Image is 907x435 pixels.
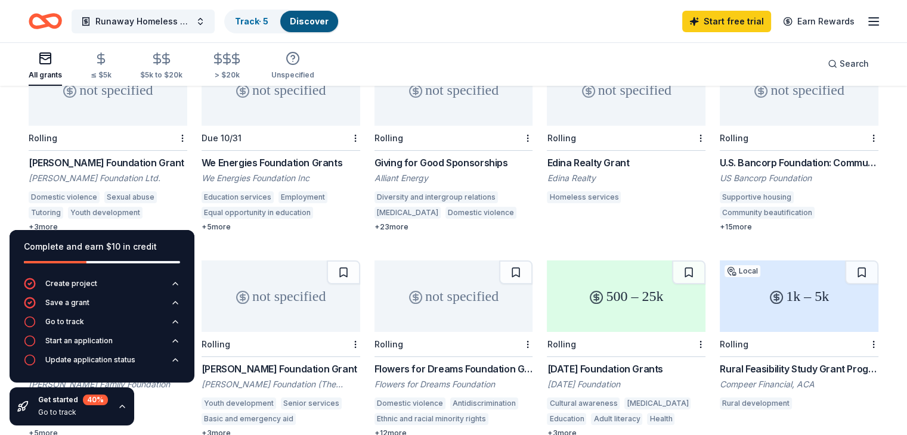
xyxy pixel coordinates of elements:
[720,339,748,349] div: Rolling
[24,278,180,297] button: Create project
[29,133,57,143] div: Rolling
[95,14,191,29] span: Runaway Homeless Youth Shelter
[271,46,314,86] button: Unspecified
[91,70,112,80] div: ≤ $5k
[24,316,180,335] button: Go to track
[374,54,533,126] div: not specified
[104,191,157,203] div: Sexual abuse
[24,297,180,316] button: Save a grant
[202,54,360,232] a: not specifiedLocalDue 10/31We Energies Foundation GrantsWe Energies Foundation IncEducation servi...
[38,394,108,405] div: Get started
[24,354,180,373] button: Update application status
[29,172,187,184] div: [PERSON_NAME] Foundation Ltd.
[547,172,705,184] div: Edina Realty
[202,339,230,349] div: Rolling
[72,10,215,33] button: Runaway Homeless Youth Shelter
[720,172,878,184] div: US Bancorp Foundation
[202,54,360,126] div: not specified
[38,408,108,417] div: Go to track
[776,11,862,32] a: Earn Rewards
[547,397,620,409] div: Cultural awareness
[374,207,441,219] div: [MEDICAL_DATA]
[202,397,276,409] div: Youth development
[682,11,771,32] a: Start free trial
[202,133,242,143] div: Due 10/31
[720,378,878,390] div: Compeer Financial, ACA
[211,47,243,86] button: > $20k
[91,47,112,86] button: ≤ $5k
[202,172,360,184] div: We Energies Foundation Inc
[547,133,575,143] div: Rolling
[720,260,878,332] div: 1k – 5k
[29,54,187,126] div: not specified
[281,397,342,409] div: Senior services
[374,191,498,203] div: Diversity and intergroup relations
[374,54,533,232] a: not specifiedLocalRollingGiving for Good SponsorshipsAlliant EnergyDiversity and intergroup relat...
[29,70,62,80] div: All grants
[202,156,360,170] div: We Energies Foundation Grants
[202,222,360,232] div: + 5 more
[29,191,100,203] div: Domestic violence
[29,7,62,35] a: Home
[720,260,878,413] a: 1k – 5kLocalRollingRural Feasibility Study Grant ProgramCompeer Financial, ACARural development
[374,156,533,170] div: Giving for Good Sponsorships
[24,240,180,254] div: Complete and earn $10 in credit
[202,260,360,332] div: not specified
[374,397,445,409] div: Domestic violence
[202,207,313,219] div: Equal opportunity in education
[29,207,63,219] div: Tutoring
[725,265,760,277] div: Local
[445,207,516,219] div: Domestic violence
[45,298,89,307] div: Save a grant
[140,47,182,86] button: $5k to $20k
[547,54,705,207] a: not specifiedLocalRollingEdina Realty GrantEdina RealtyHomeless services
[45,336,113,346] div: Start an application
[68,207,143,219] div: Youth development
[547,413,586,425] div: Education
[840,57,869,71] span: Search
[547,156,705,170] div: Edina Realty Grant
[24,335,180,354] button: Start an application
[202,378,360,390] div: [PERSON_NAME] Foundation (The [PERSON_NAME] Foundation)
[278,191,327,203] div: Employment
[547,54,705,126] div: not specified
[720,397,792,409] div: Rural development
[818,52,878,76] button: Search
[374,133,403,143] div: Rolling
[720,362,878,376] div: Rural Feasibility Study Grant Program
[29,46,62,86] button: All grants
[374,413,488,425] div: Ethnic and racial minority rights
[29,54,187,232] a: not specifiedRolling[PERSON_NAME] Foundation Grant[PERSON_NAME] Foundation Ltd.Domestic violenceS...
[29,156,187,170] div: [PERSON_NAME] Foundation Grant
[374,362,533,376] div: Flowers for Dreams Foundation Grant
[45,279,97,288] div: Create project
[720,54,878,126] div: not specified
[647,413,674,425] div: Health
[720,133,748,143] div: Rolling
[720,54,878,232] a: not specifiedCyberGrantsRollingU.S. Bancorp Foundation: Community Possible Grant ProgramUS Bancor...
[140,70,182,80] div: $5k to $20k
[374,260,533,332] div: not specified
[271,70,314,80] div: Unspecified
[224,10,339,33] button: Track· 5Discover
[547,260,705,332] div: 500 – 25k
[211,70,243,80] div: > $20k
[202,191,274,203] div: Education services
[547,339,575,349] div: Rolling
[374,378,533,390] div: Flowers for Dreams Foundation
[547,191,621,203] div: Homeless services
[720,222,878,232] div: + 15 more
[720,191,794,203] div: Supportive housing
[547,362,705,376] div: [DATE] Foundation Grants
[374,339,403,349] div: Rolling
[591,413,642,425] div: Adult literacy
[290,16,329,26] a: Discover
[720,156,878,170] div: U.S. Bancorp Foundation: Community Possible Grant Program
[235,16,268,26] a: Track· 5
[45,355,135,365] div: Update application status
[202,362,360,376] div: [PERSON_NAME] Foundation Grant
[374,172,533,184] div: Alliant Energy
[720,207,815,219] div: Community beautification
[374,222,533,232] div: + 23 more
[83,394,108,405] div: 40 %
